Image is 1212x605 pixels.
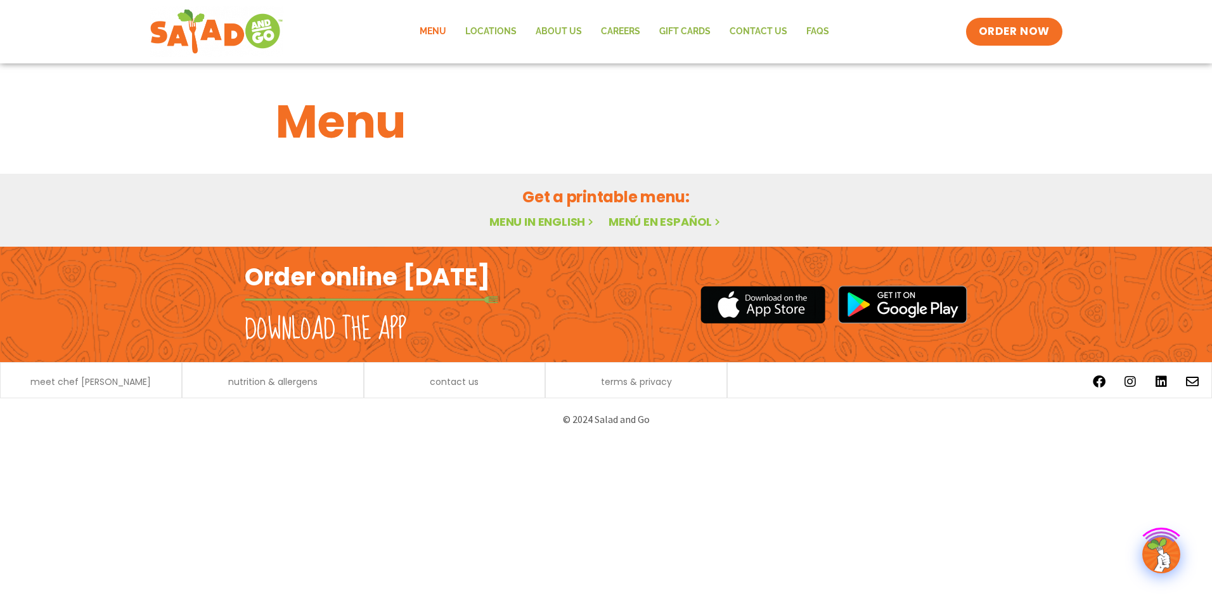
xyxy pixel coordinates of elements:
span: ORDER NOW [979,24,1050,39]
h2: Get a printable menu: [276,186,936,208]
a: terms & privacy [601,377,672,386]
nav: Menu [410,17,839,46]
h2: Order online [DATE] [245,261,490,292]
a: FAQs [797,17,839,46]
a: nutrition & allergens [228,377,318,386]
a: ORDER NOW [966,18,1062,46]
a: contact us [430,377,479,386]
img: fork [245,296,498,303]
img: new-SAG-logo-768×292 [150,6,283,57]
h1: Menu [276,88,936,156]
p: © 2024 Salad and Go [251,411,961,428]
img: google_play [838,285,967,323]
a: meet chef [PERSON_NAME] [30,377,151,386]
a: About Us [526,17,591,46]
a: Locations [456,17,526,46]
img: appstore [700,284,825,325]
a: Contact Us [720,17,797,46]
a: Menu [410,17,456,46]
a: Menú en español [609,214,723,230]
a: Careers [591,17,650,46]
a: Menu in English [489,214,596,230]
a: GIFT CARDS [650,17,720,46]
h2: Download the app [245,312,406,348]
